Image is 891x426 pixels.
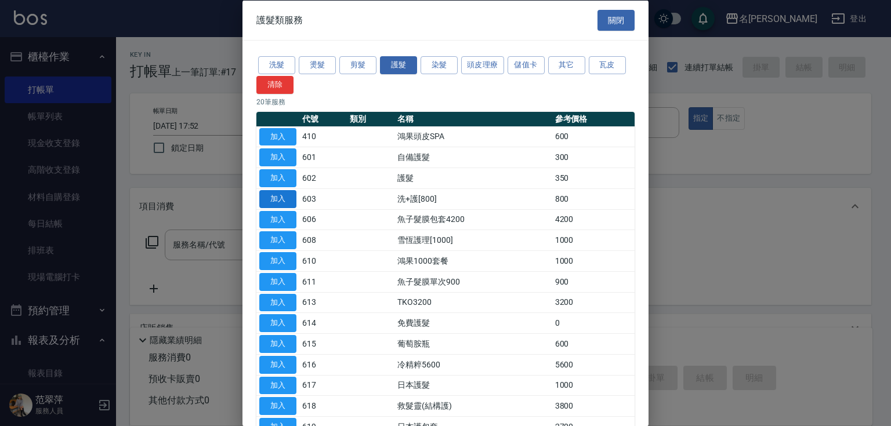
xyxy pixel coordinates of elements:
td: 魚子髮膜包套4200 [394,209,552,230]
td: 3800 [552,395,635,416]
button: 加入 [259,314,296,332]
td: 613 [299,292,347,313]
button: 加入 [259,376,296,394]
td: 3200 [552,292,635,313]
span: 護髮類服務 [256,14,303,26]
button: 加入 [259,335,296,353]
td: 免費護髮 [394,312,552,333]
td: 603 [299,188,347,209]
button: 染髮 [421,56,458,74]
td: 1000 [552,250,635,271]
button: 其它 [548,56,585,74]
td: 冷精粹5600 [394,354,552,375]
button: 燙髮 [299,56,336,74]
td: 300 [552,147,635,168]
td: 601 [299,147,347,168]
td: 鴻果頭皮SPA [394,126,552,147]
th: 名稱 [394,111,552,126]
td: 魚子髮膜單次900 [394,271,552,292]
button: 加入 [259,397,296,415]
button: 儲值卡 [508,56,545,74]
td: 雪恆護理[1000] [394,230,552,250]
td: 617 [299,375,347,396]
button: 加入 [259,355,296,373]
td: TKO3200 [394,292,552,313]
td: 1000 [552,230,635,250]
td: 600 [552,126,635,147]
td: 葡萄胺瓶 [394,333,552,354]
td: 5600 [552,354,635,375]
th: 類別 [347,111,394,126]
td: 611 [299,271,347,292]
button: 加入 [259,128,296,145]
td: 606 [299,209,347,230]
td: 800 [552,188,635,209]
button: 剪髮 [339,56,376,74]
button: 瓦皮 [589,56,626,74]
td: 護髮 [394,168,552,188]
td: 1000 [552,375,635,396]
td: 602 [299,168,347,188]
button: 加入 [259,148,296,166]
button: 加入 [259,210,296,228]
td: 608 [299,230,347,250]
td: 救髮靈(結構護) [394,395,552,416]
td: 0 [552,312,635,333]
td: 600 [552,333,635,354]
th: 代號 [299,111,347,126]
td: 900 [552,271,635,292]
button: 清除 [256,75,294,93]
button: 加入 [259,190,296,207]
button: 洗髮 [258,56,295,74]
td: 350 [552,168,635,188]
th: 參考價格 [552,111,635,126]
td: 日本護髮 [394,375,552,396]
button: 加入 [259,293,296,311]
button: 護髮 [380,56,417,74]
button: 頭皮理療 [461,56,504,74]
td: 4200 [552,209,635,230]
td: 614 [299,312,347,333]
td: 鴻果1000套餐 [394,250,552,271]
td: 410 [299,126,347,147]
button: 關閉 [597,9,635,31]
button: 加入 [259,252,296,270]
button: 加入 [259,272,296,290]
td: 自備護髮 [394,147,552,168]
td: 616 [299,354,347,375]
td: 洗+護[800] [394,188,552,209]
td: 615 [299,333,347,354]
td: 618 [299,395,347,416]
button: 加入 [259,169,296,187]
button: 加入 [259,231,296,249]
p: 20 筆服務 [256,96,635,107]
td: 610 [299,250,347,271]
